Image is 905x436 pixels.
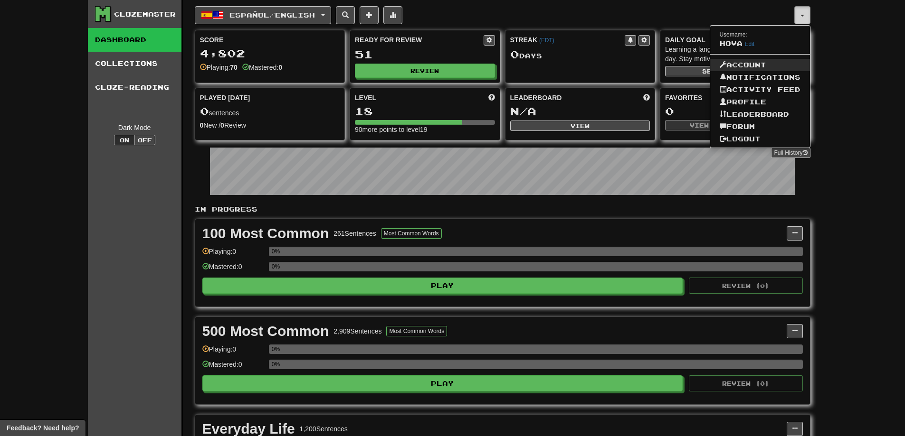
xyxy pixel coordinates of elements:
[200,35,340,45] div: Score
[710,71,810,83] a: Notifications
[539,37,554,44] a: (EDT)
[88,75,181,99] a: Cloze-Reading
[510,104,536,118] span: N/A
[200,121,340,130] div: New / Review
[220,121,224,129] strong: 0
[665,120,734,130] button: View
[195,204,810,214] p: In Progress
[114,9,176,19] div: Clozemaster
[355,48,495,60] div: 51
[202,360,264,375] div: Mastered: 0
[278,64,282,71] strong: 0
[195,6,331,24] button: Español/English
[355,35,484,45] div: Ready for Review
[771,148,810,158] a: Full History
[665,66,805,76] button: Seta dailygoal
[381,228,442,239] button: Most Common Words
[202,278,683,294] button: Play
[488,93,495,102] span: Score more points to level up
[200,93,250,102] span: Played [DATE]
[88,28,181,52] a: Dashboard
[114,135,135,145] button: On
[88,52,181,75] a: Collections
[710,59,810,71] a: Account
[229,11,315,19] span: Español / English
[202,262,264,278] div: Mastered: 0
[745,41,755,47] a: Edit
[200,47,340,59] div: 4,802
[202,247,264,262] div: Playing: 0
[200,121,204,129] strong: 0
[200,63,238,72] div: Playing:
[355,64,495,78] button: Review
[643,93,650,102] span: This week in points, UTC
[689,278,803,294] button: Review (0)
[300,424,348,434] div: 1,200 Sentences
[510,48,650,61] div: Day s
[7,423,79,433] span: Open feedback widget
[510,121,650,131] button: View
[134,135,155,145] button: Off
[230,64,238,71] strong: 70
[386,326,447,336] button: Most Common Words
[665,105,805,117] div: 0
[202,422,295,436] div: Everyday Life
[665,93,805,102] div: Favorites
[355,125,495,134] div: 90 more points to level 19
[202,344,264,360] div: Playing: 0
[720,31,747,38] small: Username:
[710,96,810,108] a: Profile
[242,63,282,72] div: Mastered:
[720,39,743,47] span: Hova
[665,35,805,45] div: Daily Goal
[510,93,562,102] span: Leaderboard
[710,83,810,96] a: Activity Feed
[200,105,340,118] div: sentences
[665,45,805,64] div: Learning a language requires practice every day. Stay motivated!
[202,226,329,241] div: 100 Most Common
[202,375,683,391] button: Play
[355,105,495,117] div: 18
[336,6,355,24] button: Search sentences
[333,326,381,336] div: 2,909 Sentences
[710,108,810,121] a: Leaderboard
[383,6,402,24] button: More stats
[200,104,209,118] span: 0
[710,133,810,145] a: Logout
[360,6,379,24] button: Add sentence to collection
[510,35,625,45] div: Streak
[95,123,174,132] div: Dark Mode
[710,121,810,133] a: Forum
[510,47,519,61] span: 0
[202,324,329,338] div: 500 Most Common
[689,375,803,391] button: Review (0)
[333,229,376,238] div: 261 Sentences
[355,93,376,102] span: Level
